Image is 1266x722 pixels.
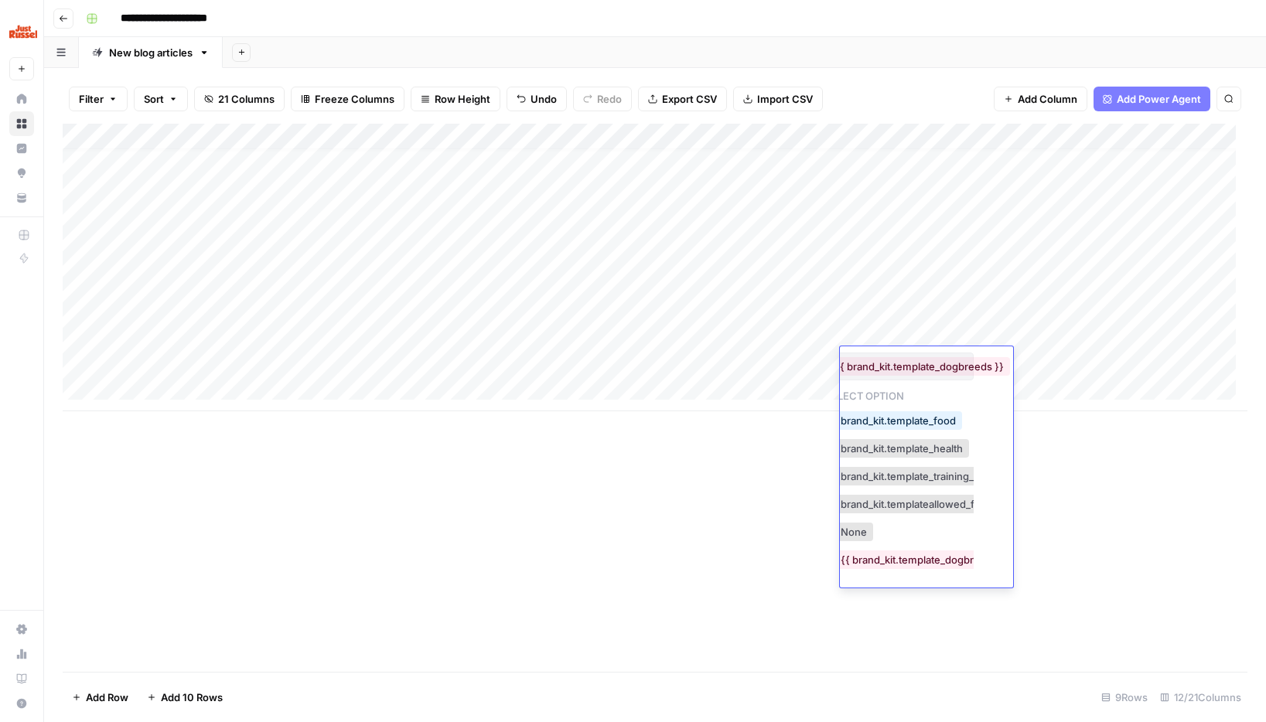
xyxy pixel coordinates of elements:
a: Your Data [9,186,34,210]
div: brand_kit.templateallowed_food [819,492,974,519]
span: Add Column [1018,91,1077,107]
div: 9 Rows [1095,685,1154,710]
a: Learning Hub [9,666,34,691]
a: Insights [9,136,34,161]
button: Add 10 Rows [138,685,232,710]
button: brand_kit.template_training_general [834,467,1016,485]
span: Filter [79,91,104,107]
span: Add Power Agent [1117,91,1201,107]
button: Help + Support [9,691,34,716]
button: Freeze Columns [291,87,404,111]
div: brand_kit.template_food [819,408,974,436]
div: brand_kit.template_health [819,436,974,464]
button: Add Row [63,685,138,710]
button: Undo [507,87,567,111]
a: Opportunities [9,161,34,186]
div: None [819,519,974,547]
button: Add Column [994,87,1087,111]
a: Usage [9,642,34,666]
a: Browse [9,111,34,136]
span: Export CSV [662,91,717,107]
button: {{ brand_kit.template_dogbreeds }} [829,357,1010,376]
div: 12/21 Columns [1154,685,1247,710]
button: Add Power Agent [1094,87,1210,111]
button: None [834,523,873,541]
div: {{ brand_kit.template_dogbreeds }} [819,547,974,575]
p: Select option [819,385,910,404]
span: Add Row [86,690,128,705]
button: Filter [69,87,128,111]
span: Sort [144,91,164,107]
span: 21 Columns [218,91,275,107]
span: Import CSV [757,91,813,107]
span: Redo [597,91,622,107]
button: brand_kit.template_food [834,411,962,430]
button: Workspace: Just Russel [9,12,34,51]
div: brand_kit.template_training_general [819,464,974,492]
button: Redo [573,87,632,111]
a: Settings [9,617,34,642]
div: New blog articles [109,45,193,60]
button: Row Height [411,87,500,111]
a: Home [9,87,34,111]
button: 21 Columns [194,87,285,111]
button: brand_kit.templateallowed_food [834,495,999,513]
span: Undo [531,91,557,107]
button: {{ brand_kit.template_dogbreeds }} [834,550,1015,569]
button: Sort [134,87,188,111]
span: Row Height [435,91,490,107]
button: brand_kit.template_health [834,439,969,458]
button: Import CSV [733,87,823,111]
a: New blog articles [79,37,223,68]
span: Add 10 Rows [161,690,223,705]
button: Export CSV [638,87,727,111]
span: Freeze Columns [315,91,394,107]
img: Just Russel Logo [9,18,37,46]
